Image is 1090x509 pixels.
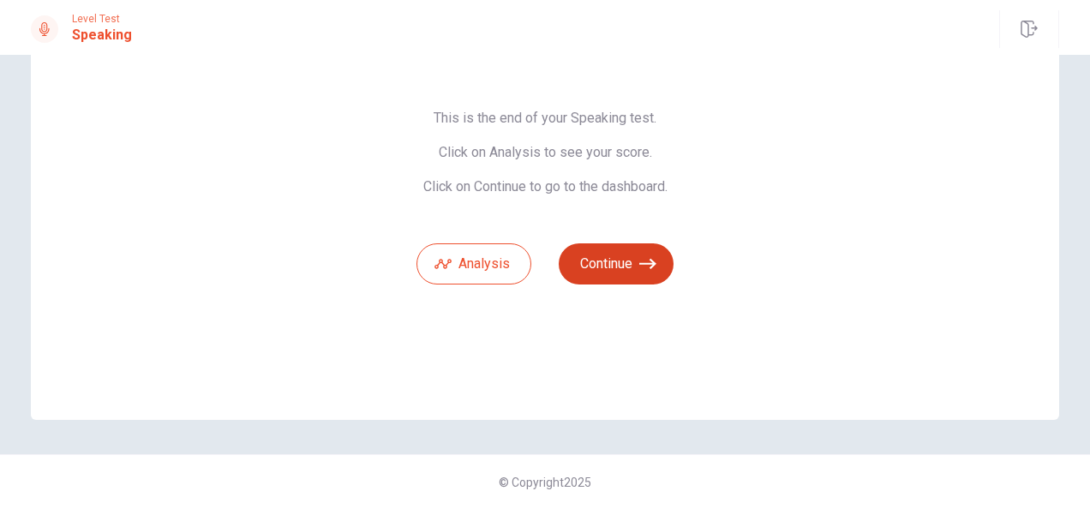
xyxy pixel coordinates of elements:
span: This is the end of your Speaking test. Click on Analysis to see your score. Click on Continue to ... [416,110,674,195]
button: Continue [559,243,674,284]
h1: Speaking [72,25,132,45]
button: Analysis [416,243,531,284]
span: Level Test [72,13,132,25]
span: © Copyright 2025 [499,476,591,489]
